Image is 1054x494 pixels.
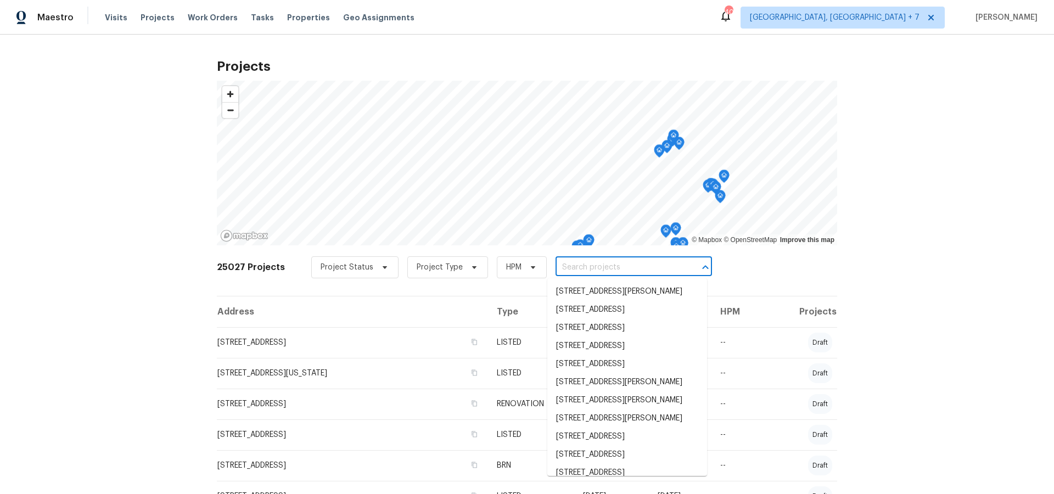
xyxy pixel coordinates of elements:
span: Properties [287,12,330,23]
div: Map marker [571,240,582,257]
div: Map marker [661,140,672,157]
a: Mapbox homepage [220,229,268,242]
div: 40 [725,7,732,18]
button: Copy Address [469,460,479,470]
li: [STREET_ADDRESS] [547,319,707,337]
td: [STREET_ADDRESS][US_STATE] [217,358,488,389]
canvas: Map [217,81,837,245]
span: Visits [105,12,127,23]
span: Work Orders [188,12,238,23]
span: Maestro [37,12,74,23]
div: draft [808,394,832,414]
div: Map marker [715,190,726,207]
td: RENOVATION [488,389,574,419]
li: [STREET_ADDRESS] [547,337,707,355]
button: Copy Address [469,429,479,439]
span: Geo Assignments [343,12,414,23]
td: [STREET_ADDRESS] [217,327,488,358]
h2: 25027 Projects [217,262,285,273]
div: Map marker [667,133,678,150]
a: Mapbox [692,236,722,244]
div: Map marker [719,170,730,187]
div: Map marker [654,144,665,161]
th: Address [217,296,488,327]
td: -- [711,327,761,358]
div: Map marker [674,137,685,154]
div: draft [808,333,832,352]
th: Type [488,296,574,327]
td: LISTED [488,419,574,450]
td: -- [711,450,761,481]
div: draft [808,425,832,445]
span: Project Type [417,262,463,273]
span: HPM [506,262,522,273]
span: Tasks [251,14,274,21]
div: Map marker [668,130,679,147]
button: Zoom out [222,102,238,118]
button: Copy Address [469,398,479,408]
button: Copy Address [469,337,479,347]
div: Map marker [703,179,714,197]
div: Map marker [708,178,719,195]
div: Map marker [575,239,586,256]
div: Map marker [710,181,721,198]
td: [STREET_ADDRESS] [217,450,488,481]
td: LISTED [488,358,574,389]
li: [STREET_ADDRESS] [547,301,707,319]
a: Improve this map [780,236,834,244]
span: [GEOGRAPHIC_DATA], [GEOGRAPHIC_DATA] + 7 [750,12,920,23]
td: [STREET_ADDRESS] [217,419,488,450]
button: Zoom in [222,86,238,102]
td: -- [711,358,761,389]
li: [STREET_ADDRESS][PERSON_NAME] [547,409,707,428]
li: [STREET_ADDRESS] [547,428,707,446]
th: HPM [711,296,761,327]
div: Map marker [677,237,688,254]
li: [STREET_ADDRESS][PERSON_NAME] [547,373,707,391]
td: -- [711,389,761,419]
td: [STREET_ADDRESS] [217,389,488,419]
li: [STREET_ADDRESS] [547,355,707,373]
input: Search projects [556,259,681,276]
div: draft [808,363,832,383]
span: [PERSON_NAME] [971,12,1038,23]
li: [STREET_ADDRESS] [547,446,707,464]
th: Projects [761,296,837,327]
li: [STREET_ADDRESS] [547,464,707,482]
span: Zoom out [222,103,238,118]
div: draft [808,456,832,475]
td: -- [711,419,761,450]
span: Projects [141,12,175,23]
span: Project Status [321,262,373,273]
td: LISTED [488,327,574,358]
td: BRN [488,450,574,481]
div: Map marker [660,224,671,242]
div: Map marker [570,244,581,261]
div: Map marker [670,222,681,239]
li: [STREET_ADDRESS][PERSON_NAME] [547,391,707,409]
button: Close [698,260,713,275]
li: [STREET_ADDRESS][PERSON_NAME] [547,283,707,301]
a: OpenStreetMap [724,236,777,244]
button: Copy Address [469,368,479,378]
div: Map marker [705,178,716,195]
div: Map marker [584,234,595,251]
h2: Projects [217,61,837,72]
div: Map marker [671,240,682,257]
